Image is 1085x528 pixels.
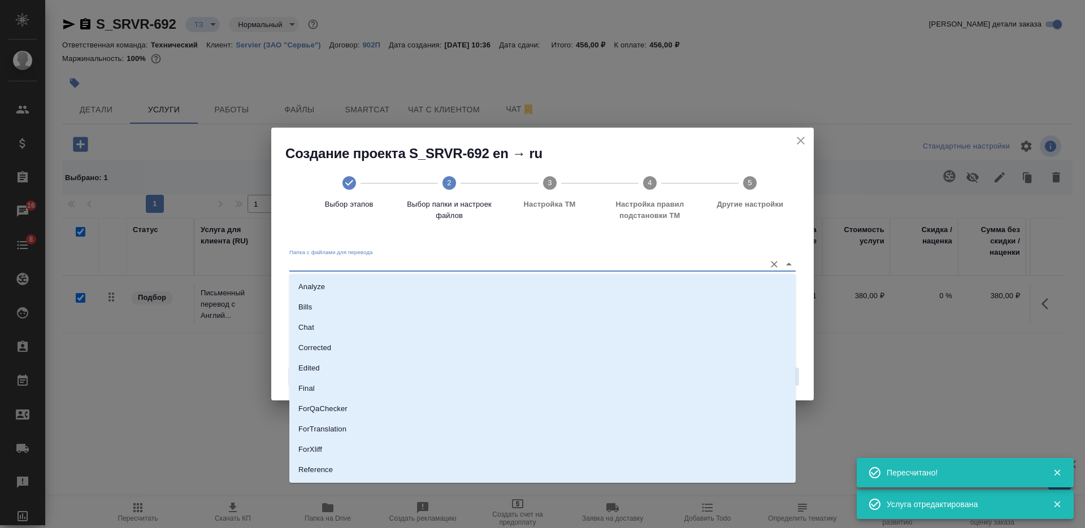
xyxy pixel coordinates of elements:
[1045,499,1069,509] button: Закрыть
[792,132,809,149] button: close
[604,199,695,221] span: Настройка правил подстановки TM
[288,368,324,386] button: Назад
[504,199,595,210] span: Настройка ТМ
[648,178,652,187] text: 4
[447,178,451,187] text: 2
[1045,468,1069,478] button: Закрыть
[285,145,814,163] h2: Создание проекта S_SRVR-692 en → ru
[705,199,796,210] span: Другие настройки
[289,249,373,255] label: Папка с файлами для перевода
[748,178,752,187] text: 5
[887,499,1036,510] div: Услуга отредактирована
[298,363,320,374] p: Edited
[298,302,312,313] p: Bills
[298,403,348,414] p: ForQaChecker
[887,467,1036,478] div: Пересчитано!
[298,424,346,435] p: ForTranslation
[298,444,322,455] p: ForXliff
[298,383,315,394] p: Final
[303,199,394,210] span: Выбор этапов
[781,256,797,272] button: Close
[403,199,494,221] span: Выбор папки и настроек файлов
[766,256,782,272] button: Очистить
[548,178,552,187] text: 3
[298,464,333,475] p: Reference
[298,342,331,354] p: Corrected
[298,322,314,333] p: Chat
[298,281,325,293] p: Analyze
